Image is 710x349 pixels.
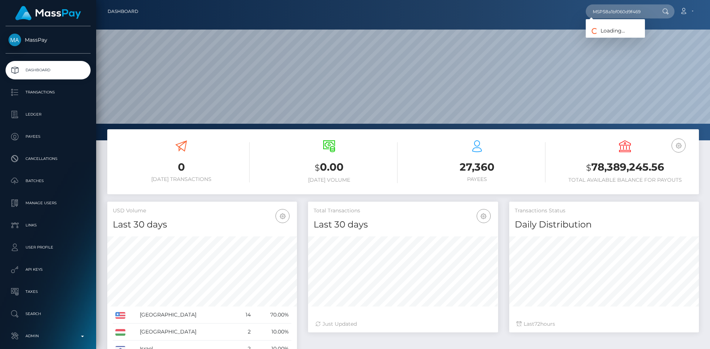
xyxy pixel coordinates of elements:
[15,6,81,20] img: MassPay Logo
[6,194,91,212] a: Manage Users
[9,109,88,120] p: Ledger
[9,308,88,319] p: Search
[6,283,91,301] a: Taxes
[6,127,91,146] a: Payees
[557,160,693,175] h3: 78,389,245.56
[314,207,492,215] h5: Total Transactions
[261,177,398,183] h6: [DATE] Volume
[237,307,253,324] td: 14
[586,162,591,173] small: $
[9,65,88,76] p: Dashboard
[113,207,291,215] h5: USD Volume
[253,324,291,341] td: 10.00%
[253,307,291,324] td: 70.00%
[6,172,91,190] a: Batches
[9,220,88,231] p: Links
[261,160,398,175] h3: 0.00
[315,320,490,328] div: Just Updated
[113,160,250,174] h3: 0
[517,320,692,328] div: Last hours
[409,176,545,182] h6: Payees
[113,176,250,182] h6: [DATE] Transactions
[6,105,91,124] a: Ledger
[314,218,492,231] h4: Last 30 days
[586,27,625,34] span: Loading...
[9,34,21,46] img: MassPay
[137,324,237,341] td: [GEOGRAPHIC_DATA]
[115,329,125,336] img: HU.png
[9,198,88,209] p: Manage Users
[9,331,88,342] p: Admin
[6,61,91,79] a: Dashboard
[6,305,91,323] a: Search
[534,321,540,327] span: 72
[9,153,88,164] p: Cancellations
[6,238,91,257] a: User Profile
[515,218,693,231] h4: Daily Distribution
[6,83,91,102] a: Transactions
[237,324,253,341] td: 2
[6,216,91,235] a: Links
[6,260,91,279] a: API Keys
[9,264,88,275] p: API Keys
[586,4,655,18] input: Search...
[115,312,125,319] img: US.png
[113,218,291,231] h4: Last 30 days
[6,150,91,168] a: Cancellations
[515,207,693,215] h5: Transactions Status
[108,4,138,19] a: Dashboard
[9,131,88,142] p: Payees
[315,162,320,173] small: $
[9,286,88,297] p: Taxes
[6,37,91,43] span: MassPay
[409,160,545,174] h3: 27,360
[137,307,237,324] td: [GEOGRAPHIC_DATA]
[557,177,693,183] h6: Total Available Balance for Payouts
[6,327,91,345] a: Admin
[9,242,88,253] p: User Profile
[9,87,88,98] p: Transactions
[9,175,88,187] p: Batches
